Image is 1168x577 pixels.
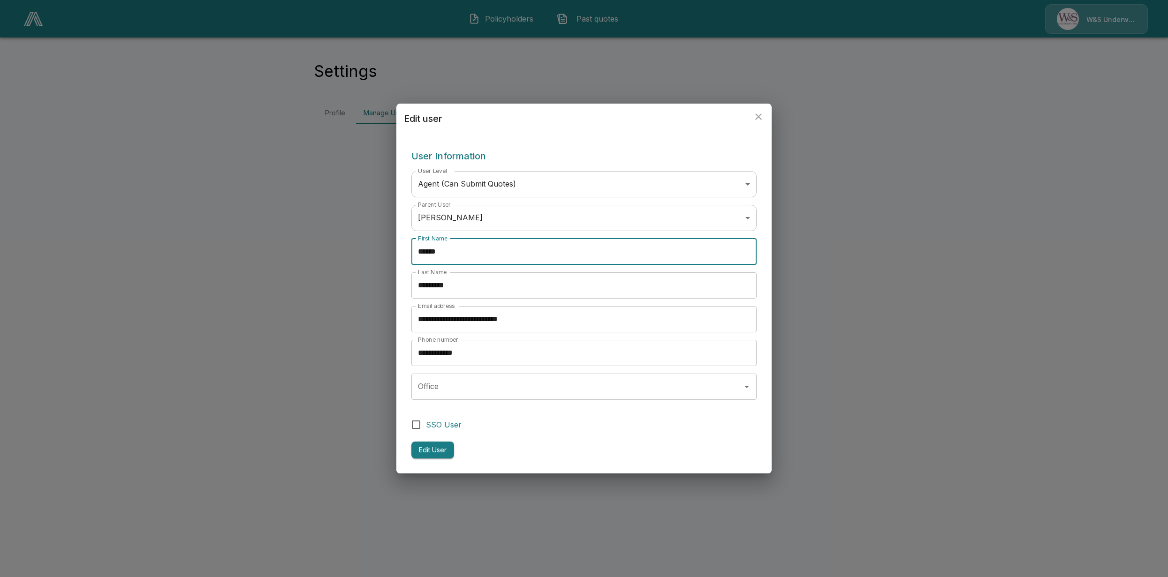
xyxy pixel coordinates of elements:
[418,268,447,276] label: Last Name
[426,419,462,430] span: SSO User
[418,336,458,344] label: Phone number
[749,107,768,126] button: close
[740,380,753,393] button: Open
[411,171,757,197] div: Agent (Can Submit Quotes)
[418,167,447,175] label: User Level
[411,149,757,164] h6: User Information
[396,104,772,134] h2: Edit user
[418,234,447,242] label: First Name
[411,205,757,231] div: [PERSON_NAME]
[411,442,454,459] button: Edit User
[418,201,451,209] label: Parent User
[418,302,455,310] label: Email address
